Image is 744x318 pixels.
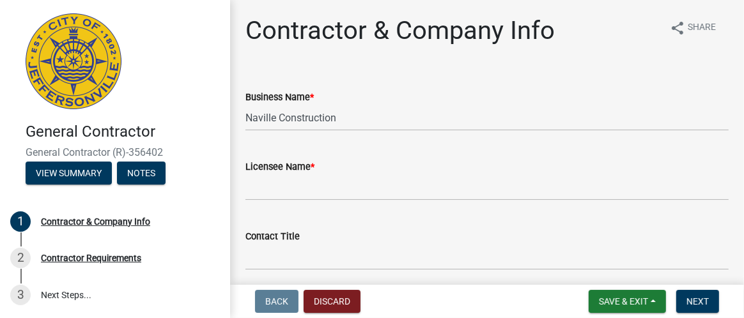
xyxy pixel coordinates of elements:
label: Licensee Name [245,163,314,172]
label: Contact Title [245,232,300,241]
div: 3 [10,285,31,305]
button: View Summary [26,162,112,185]
i: share [670,20,685,36]
wm-modal-confirm: Summary [26,169,112,179]
span: Share [688,20,716,36]
span: Save & Exit [599,296,648,307]
div: 1 [10,211,31,232]
label: Business Name [245,93,314,102]
div: Contractor & Company Info [41,217,150,226]
div: 2 [10,248,31,268]
button: Back [255,290,298,313]
h4: General Contractor [26,123,220,141]
button: Discard [304,290,360,313]
h1: Contractor & Company Info [245,15,555,46]
button: Notes [117,162,166,185]
span: General Contractor (R)-356402 [26,146,205,158]
span: Back [265,296,288,307]
wm-modal-confirm: Notes [117,169,166,179]
span: Next [686,296,709,307]
button: Save & Exit [589,290,666,313]
button: Next [676,290,719,313]
div: Contractor Requirements [41,254,141,262]
button: shareShare [660,15,726,40]
img: City of Jeffersonville, Indiana [26,13,121,109]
